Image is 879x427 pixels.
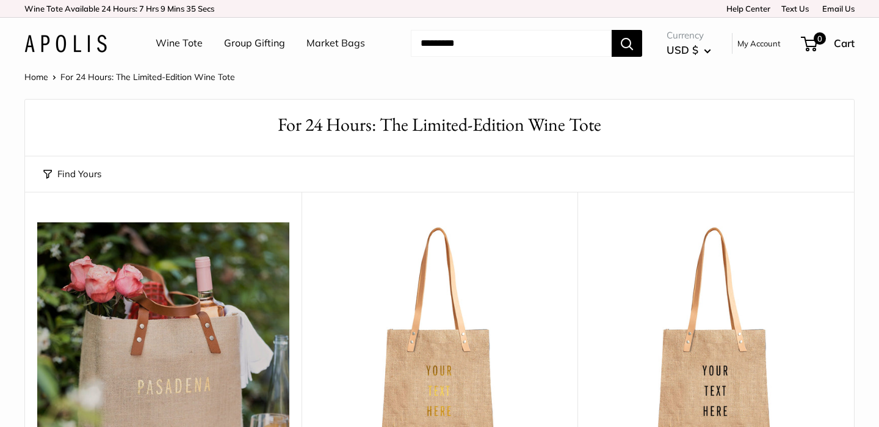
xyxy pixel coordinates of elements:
[667,27,711,44] span: Currency
[722,4,770,13] a: Help Center
[667,43,698,56] span: USD $
[737,36,781,51] a: My Account
[802,34,855,53] a: 0 Cart
[198,4,214,13] span: Secs
[156,34,203,53] a: Wine Tote
[818,4,855,13] a: Email Us
[306,34,365,53] a: Market Bags
[224,34,285,53] a: Group Gifting
[139,4,144,13] span: 7
[781,4,809,13] a: Text Us
[161,4,165,13] span: 9
[834,37,855,49] span: Cart
[167,4,184,13] span: Mins
[814,32,826,45] span: 0
[667,40,711,60] button: USD $
[411,30,612,57] input: Search...
[146,4,159,13] span: Hrs
[43,112,836,138] h1: For 24 Hours: The Limited-Edition Wine Tote
[24,35,107,53] img: Apolis
[43,166,101,183] button: Find Yours
[60,71,235,82] span: For 24 Hours: The Limited-Edition Wine Tote
[24,71,48,82] a: Home
[24,69,235,85] nav: Breadcrumb
[612,30,642,57] button: Search
[186,4,196,13] span: 35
